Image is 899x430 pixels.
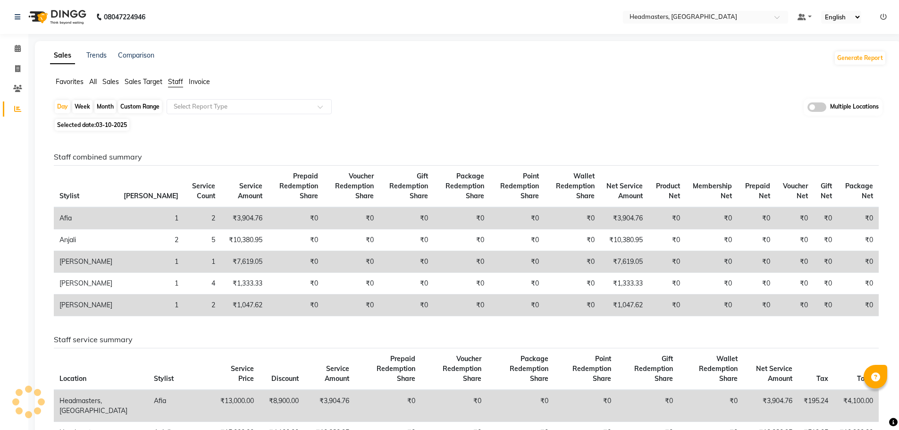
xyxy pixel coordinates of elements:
[554,390,617,422] td: ₹0
[838,273,879,295] td: ₹0
[686,207,738,229] td: ₹0
[686,273,738,295] td: ₹0
[434,207,490,229] td: ₹0
[221,295,268,316] td: ₹1,047.62
[54,152,879,161] h6: Staff combined summary
[118,295,184,316] td: 1
[490,229,545,251] td: ₹0
[490,295,545,316] td: ₹0
[231,364,254,383] span: Service Price
[221,273,268,295] td: ₹1,333.33
[89,77,97,86] span: All
[679,390,743,422] td: ₹0
[693,182,732,200] span: Membership Net
[738,251,775,273] td: ₹0
[379,207,434,229] td: ₹0
[184,207,221,229] td: 2
[443,354,481,383] span: Voucher Redemption Share
[304,390,355,422] td: ₹3,904.76
[184,251,221,273] td: 1
[600,273,649,295] td: ₹1,333.33
[686,295,738,316] td: ₹0
[738,207,775,229] td: ₹0
[648,251,685,273] td: ₹0
[634,354,673,383] span: Gift Redemption Share
[221,207,268,229] td: ₹3,904.76
[355,390,421,422] td: ₹0
[148,390,212,422] td: Afia
[268,229,324,251] td: ₹0
[814,295,838,316] td: ₹0
[814,273,838,295] td: ₹0
[648,229,685,251] td: ₹0
[838,251,879,273] td: ₹0
[118,273,184,295] td: 1
[648,295,685,316] td: ₹0
[271,374,299,383] span: Discount
[814,207,838,229] td: ₹0
[379,251,434,273] td: ₹0
[835,51,885,65] button: Generate Report
[834,390,879,422] td: ₹4,100.00
[324,229,379,251] td: ₹0
[776,229,814,251] td: ₹0
[445,172,484,200] span: Package Redemption Share
[421,390,487,422] td: ₹0
[379,295,434,316] td: ₹0
[648,207,685,229] td: ₹0
[50,47,75,64] a: Sales
[699,354,738,383] span: Wallet Redemption Share
[379,229,434,251] td: ₹0
[434,251,490,273] td: ₹0
[798,390,834,422] td: ₹195.24
[776,273,814,295] td: ₹0
[102,77,119,86] span: Sales
[845,182,873,200] span: Package Net
[192,182,215,200] span: Service Count
[54,390,148,422] td: Headmasters, [GEOGRAPHIC_DATA]
[686,251,738,273] td: ₹0
[86,51,107,59] a: Trends
[738,273,775,295] td: ₹0
[24,4,89,30] img: logo
[168,77,183,86] span: Staff
[838,207,879,229] td: ₹0
[379,273,434,295] td: ₹0
[738,295,775,316] td: ₹0
[118,251,184,273] td: 1
[118,207,184,229] td: 1
[490,273,545,295] td: ₹0
[55,100,70,113] div: Day
[600,251,649,273] td: ₹7,619.05
[335,172,374,200] span: Voucher Redemption Share
[377,354,415,383] span: Prepaid Redemption Share
[59,192,79,200] span: Stylist
[743,390,798,422] td: ₹3,904.76
[260,390,304,422] td: ₹8,900.00
[838,229,879,251] td: ₹0
[857,374,873,383] span: Total
[54,335,879,344] h6: Staff service summary
[268,251,324,273] td: ₹0
[54,229,118,251] td: Anjali
[324,295,379,316] td: ₹0
[617,390,678,422] td: ₹0
[600,229,649,251] td: ₹10,380.95
[600,207,649,229] td: ₹3,904.76
[738,229,775,251] td: ₹0
[54,251,118,273] td: [PERSON_NAME]
[776,207,814,229] td: ₹0
[118,51,154,59] a: Comparison
[72,100,92,113] div: Week
[54,295,118,316] td: [PERSON_NAME]
[545,273,600,295] td: ₹0
[268,273,324,295] td: ₹0
[96,121,127,128] span: 03-10-2025
[59,374,86,383] span: Location
[434,273,490,295] td: ₹0
[118,229,184,251] td: 2
[545,295,600,316] td: ₹0
[783,182,808,200] span: Voucher Net
[487,390,554,422] td: ₹0
[545,251,600,273] td: ₹0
